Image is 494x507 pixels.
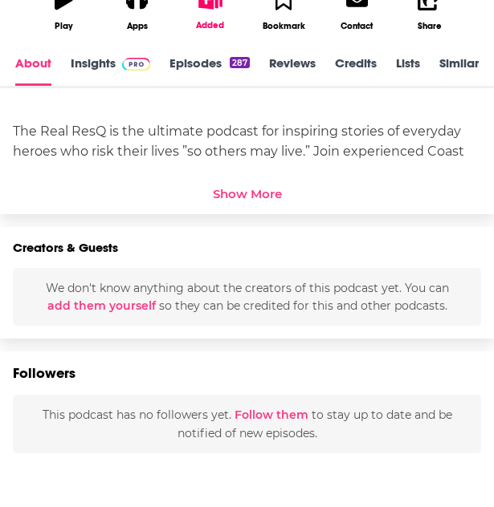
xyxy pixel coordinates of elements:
[169,55,250,86] a: Episodes287
[43,408,452,440] span: This podcast has no followers yet. to stay up to date and be notified of new episodes.
[55,21,73,31] div: Play
[13,240,118,255] h2: Creators & Guests
[263,21,305,31] div: Bookmark
[418,21,442,31] div: Share
[235,406,308,424] button: Follow them
[15,55,51,86] a: About
[13,364,76,382] h2: Followers
[396,55,420,86] a: Lists
[47,299,156,312] button: add them yourself
[269,55,316,86] a: Reviews
[230,57,250,68] div: 287
[439,55,479,86] a: Similar
[122,58,150,71] img: Podchaser Pro
[127,21,148,31] div: Apps
[13,121,481,402] div: The Real ResQ is the ultimate podcast for inspiring stories of everyday heroes who risk their liv...
[46,281,449,313] span: We don't know anything about the creators of this podcast yet . You can so they can be credited f...
[335,55,377,86] a: Credits
[341,20,373,31] div: Contact
[196,20,224,30] div: Added
[71,55,150,86] a: InsightsPodchaser Pro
